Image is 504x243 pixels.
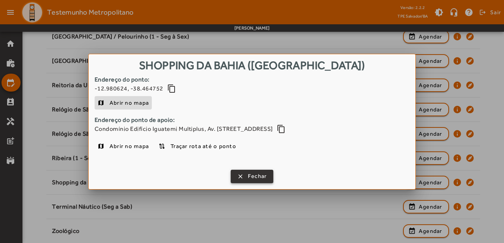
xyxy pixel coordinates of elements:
[95,116,409,124] strong: Endereço do ponto de apoio:
[156,139,239,153] a: Traçar rota até o ponto
[277,124,286,133] mat-icon: content_copy
[95,139,152,153] a: Abrir no mapa
[110,98,149,107] span: Abrir no mapa
[248,172,267,181] span: Fechar
[95,124,273,133] span: Condomínio Edifício Iguatemi Multiplus, Av. [STREET_ADDRESS]
[110,142,149,151] span: Abrir no mapa
[89,54,415,75] h1: Shopping da Bahia ([GEOGRAPHIC_DATA])
[95,96,152,110] a: Abrir no mapa
[170,142,236,151] span: Traçar rota até o ponto
[231,170,274,183] button: Fechar
[95,84,163,93] span: -12.980624, -38.464752
[167,84,176,93] mat-icon: content_copy
[95,75,409,84] strong: Endereço do ponto:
